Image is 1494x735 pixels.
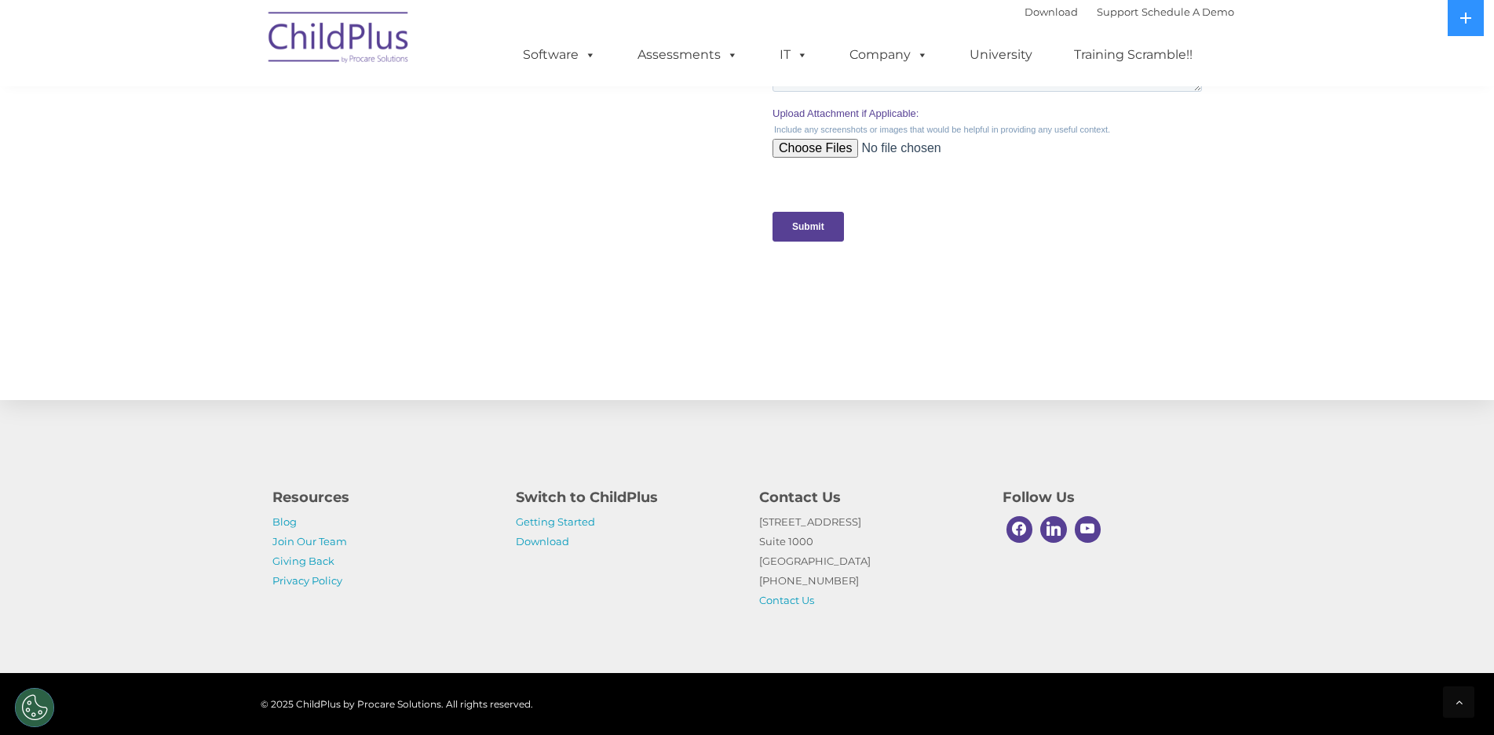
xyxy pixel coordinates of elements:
a: Blog [272,515,297,528]
p: [STREET_ADDRESS] Suite 1000 [GEOGRAPHIC_DATA] [PHONE_NUMBER] [759,512,979,610]
a: Assessments [622,39,754,71]
h4: Contact Us [759,486,979,508]
a: Facebook [1003,512,1037,547]
h4: Resources [272,486,492,508]
font: | [1025,5,1234,18]
a: Join Our Team [272,535,347,548]
a: Download [1025,5,1078,18]
span: Phone number [218,168,285,180]
a: Privacy Policy [272,574,342,587]
a: Support [1097,5,1138,18]
a: Schedule A Demo [1142,5,1234,18]
a: Youtube [1071,512,1105,547]
a: Giving Back [272,555,334,567]
img: ChildPlus by Procare Solutions [261,1,418,79]
h4: Switch to ChildPlus [516,486,736,508]
a: Linkedin [1036,512,1071,547]
a: Training Scramble!! [1058,39,1208,71]
span: © 2025 ChildPlus by Procare Solutions. All rights reserved. [261,698,533,710]
a: Company [834,39,944,71]
a: Contact Us [759,594,814,606]
a: Software [507,39,612,71]
h4: Follow Us [1003,486,1222,508]
button: Cookies Settings [15,688,54,727]
span: Last name [218,104,266,115]
a: Download [516,535,569,548]
a: Getting Started [516,515,595,528]
a: University [954,39,1048,71]
a: IT [764,39,824,71]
